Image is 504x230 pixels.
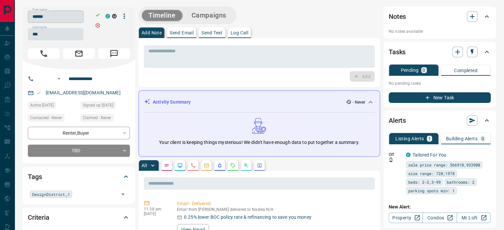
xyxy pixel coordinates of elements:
p: All [141,163,147,168]
p: 11:38 am [144,207,167,211]
div: Tags [28,169,130,185]
p: 1 [428,136,431,141]
p: [DATE] [144,211,167,216]
span: Active [DATE] [30,102,54,109]
p: Listing Alerts [395,136,424,141]
div: Renter , Buyer [28,127,130,139]
svg: Agent Actions [257,163,262,168]
p: Log Call [231,30,248,35]
p: Your client is keeping things mysterious! We didn't have enough data to put together a summary. [159,139,359,146]
button: Campaigns [185,10,233,21]
svg: Push Notification Only [389,158,393,162]
p: Email - Delivered [177,200,372,207]
p: 0 [481,136,484,141]
p: New Alert: [389,204,491,210]
div: Activity Summary- Never [144,96,374,108]
div: Fri Nov 18 2022 [28,102,77,111]
div: TBD [28,145,130,157]
span: Message [98,48,130,59]
div: Criteria [28,209,130,225]
button: Timeline [142,10,182,21]
div: Mon Sep 06 2010 [81,102,130,111]
p: Send Email [170,30,194,35]
a: Mr.Loft [457,212,491,223]
div: condos.ca [406,153,411,157]
p: 0 [422,68,425,72]
span: sale price range: 566910,933900 [408,161,480,168]
p: Email from [PERSON_NAME] delivered to Nadiea N/A [177,207,372,212]
span: DesignDistrict_1 [32,191,70,198]
h2: Alerts [389,115,406,126]
h2: Tags [28,171,42,182]
p: No notes available [389,28,491,34]
span: parking spots min: 1 [408,187,455,194]
p: Completed [454,68,477,73]
button: Open [55,75,63,83]
label: First name [32,8,47,12]
h2: Notes [389,11,406,22]
p: Activity Summary [153,99,191,106]
svg: Opportunities [244,163,249,168]
p: - Never [353,99,365,105]
label: Last name [32,25,47,29]
p: 0.25% lower BOC policy rate & refinancing to save you money [184,214,311,221]
h2: Criteria [28,212,49,223]
div: Notes [389,9,491,24]
p: Send Text [201,30,223,35]
a: Condos [422,212,457,223]
span: size range: 720,1978 [408,170,455,177]
span: bathrooms: 2 [447,179,475,185]
span: beds: 2-2,3-99 [408,179,441,185]
button: New Task [389,92,491,103]
span: Signed up [DATE] [83,102,113,109]
svg: Requests [230,163,236,168]
span: Contacted - Never [30,115,62,121]
div: mrloft.ca [112,14,117,19]
svg: Email Valid [36,91,41,95]
svg: Listing Alerts [217,163,222,168]
p: Building Alerts [446,136,477,141]
svg: Emails [204,163,209,168]
p: Pending [401,68,419,72]
div: condos.ca [105,14,110,19]
p: No pending tasks [389,78,491,88]
a: Property [389,212,423,223]
div: Tasks [389,44,491,60]
svg: Lead Browsing Activity [177,163,183,168]
a: Tailored For You [413,152,446,158]
button: Open [118,190,128,199]
span: Call [28,48,60,59]
p: Off [389,152,402,158]
svg: Calls [191,163,196,168]
a: [EMAIL_ADDRESS][DOMAIN_NAME] [46,90,121,95]
div: Alerts [389,113,491,128]
h2: Tasks [389,47,406,57]
span: Email [63,48,95,59]
span: Claimed - Never [83,115,111,121]
p: Add Note [141,30,162,35]
svg: Notes [164,163,169,168]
